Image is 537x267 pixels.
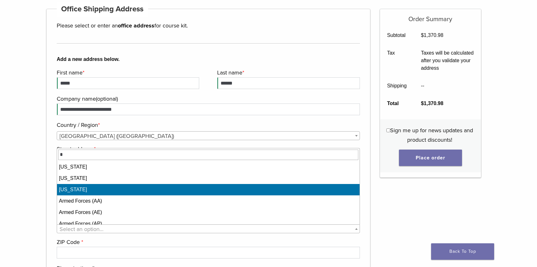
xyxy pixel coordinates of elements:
[57,56,360,63] b: Add a new address below.
[118,22,154,29] strong: office address
[57,184,360,195] li: [US_STATE]
[380,9,481,23] h5: Order Summary
[421,101,443,106] bdi: 1,370.98
[399,150,462,166] button: Place order
[57,132,360,140] span: United States (US)
[390,127,473,143] span: Sign me up for news updates and product discounts!
[57,237,358,247] label: ZIP Code
[57,21,360,30] p: Please select or enter an for course kit.
[57,161,360,173] li: [US_STATE]
[57,173,360,184] li: [US_STATE]
[421,33,424,38] span: $
[380,27,414,44] th: Subtotal
[380,44,414,77] th: Tax
[57,207,360,218] li: Armed Forces (AE)
[57,120,358,130] label: Country / Region
[431,243,494,260] a: Back To Top
[57,2,148,17] h4: Office Shipping Address
[414,44,481,77] td: Taxes will be calculated after you validate your address
[57,68,198,77] label: First name
[380,95,414,112] th: Total
[386,128,390,132] input: Sign me up for news updates and product discounts!
[57,94,358,104] label: Company name
[57,218,360,229] li: Armed Forces (AP)
[96,95,118,102] span: (optional)
[60,226,103,233] span: Select an option…
[217,68,358,77] label: Last name
[57,224,360,233] span: State
[421,101,424,106] span: $
[57,195,360,207] li: Armed Forces (AA)
[421,33,443,38] bdi: 1,370.98
[380,77,414,95] th: Shipping
[57,131,360,140] span: Country / Region
[421,83,424,88] span: --
[57,144,358,154] label: Street address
